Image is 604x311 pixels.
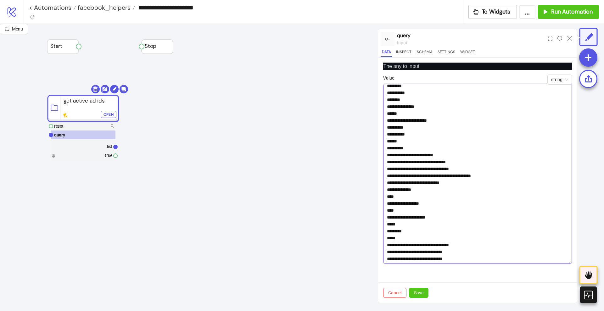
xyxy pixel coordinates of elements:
label: Value [383,75,398,81]
span: Cancel [388,290,401,295]
button: To Widgets [468,5,517,19]
button: Open [101,111,116,118]
button: Inspect [395,49,413,57]
span: To Widgets [482,8,511,15]
span: Save [414,290,423,295]
button: Data [381,49,392,57]
span: string [551,75,568,84]
div: query [397,31,545,39]
button: Widget [459,49,476,57]
span: radius-bottomright [5,27,9,31]
span: Menu [12,26,23,31]
div: input [397,39,545,46]
span: facebook_helpers [76,3,131,12]
text: list [107,144,112,149]
div: Open [103,111,114,118]
text: reset [54,124,64,129]
text: query [54,132,65,137]
button: Run Automation [538,5,599,19]
textarea: Value [383,84,572,264]
button: Save [409,288,428,298]
a: facebook_helpers [76,4,135,11]
span: expand [548,36,552,41]
a: < Automations [29,4,76,11]
button: ... [519,5,535,19]
span: Run Automation [551,8,593,15]
button: Settings [436,49,457,57]
button: Cancel [383,288,406,298]
button: Schema [416,49,434,57]
p: The any to input [383,63,572,70]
